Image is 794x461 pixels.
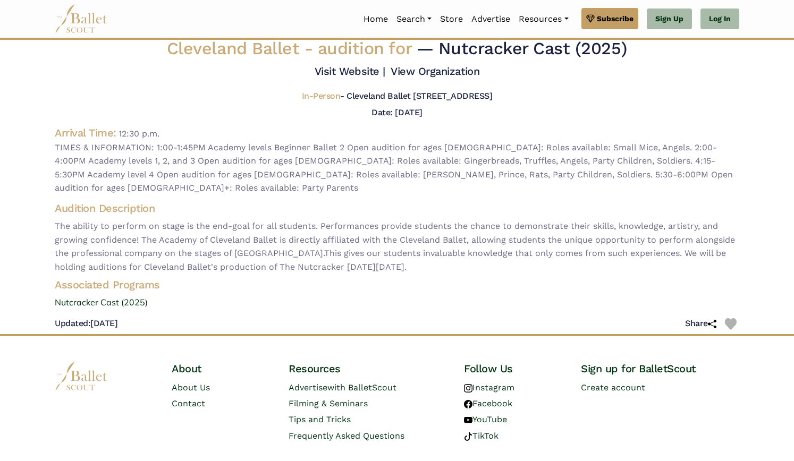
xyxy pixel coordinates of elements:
span: 12:30 p.m. [119,129,159,139]
img: logo [55,362,108,391]
h5: - Cleveland Ballet [STREET_ADDRESS] [302,91,493,102]
h4: About [172,362,272,375]
a: Tips and Tricks [289,414,351,424]
h5: Date: [DATE] [371,107,422,117]
img: instagram logo [464,384,472,392]
span: Subscribe [597,13,633,24]
span: Updated: [55,318,90,328]
h5: Share [685,318,716,329]
span: audition for [318,38,411,58]
span: with BalletScout [327,382,396,392]
h4: Arrival Time: [55,126,116,139]
a: Facebook [464,398,512,408]
img: tiktok logo [464,432,472,441]
a: Create account [581,382,645,392]
a: TikTok [464,431,499,441]
h4: Follow Us [464,362,564,375]
span: TIMES & INFORMATION: 1:00-1:45PM Academy levels Beginner Ballet 2 Open audition for ages [DEMOGRA... [55,141,739,195]
a: Search [392,8,436,30]
a: Subscribe [581,8,638,29]
a: Advertisewith BalletScout [289,382,396,392]
a: Visit Website | [315,65,385,78]
a: Filming & Seminars [289,398,368,408]
a: Frequently Asked Questions [289,431,404,441]
a: Home [359,8,392,30]
span: In-Person [302,91,341,101]
a: Nutcracker Cast (2025) [46,296,748,310]
h4: Associated Programs [46,278,748,292]
a: View Organization [391,65,479,78]
span: — Nutcracker Cast (2025) [417,38,627,58]
a: Resources [514,8,572,30]
img: gem.svg [586,13,595,24]
a: About Us [172,382,210,392]
h4: Audition Description [55,201,739,215]
a: YouTube [464,414,507,424]
img: facebook logo [464,400,472,408]
a: Log In [700,8,739,30]
a: Store [436,8,467,30]
a: Advertise [467,8,514,30]
h4: Sign up for BalletScout [581,362,739,375]
span: The ability to perform on stage is the end-goal for all students. Performances provide students t... [55,219,739,274]
a: Contact [172,398,205,408]
span: Cleveland Ballet - [167,38,417,58]
img: youtube logo [464,416,472,424]
h4: Resources [289,362,447,375]
h5: [DATE] [55,318,117,329]
a: Instagram [464,382,514,392]
a: Sign Up [647,8,692,30]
